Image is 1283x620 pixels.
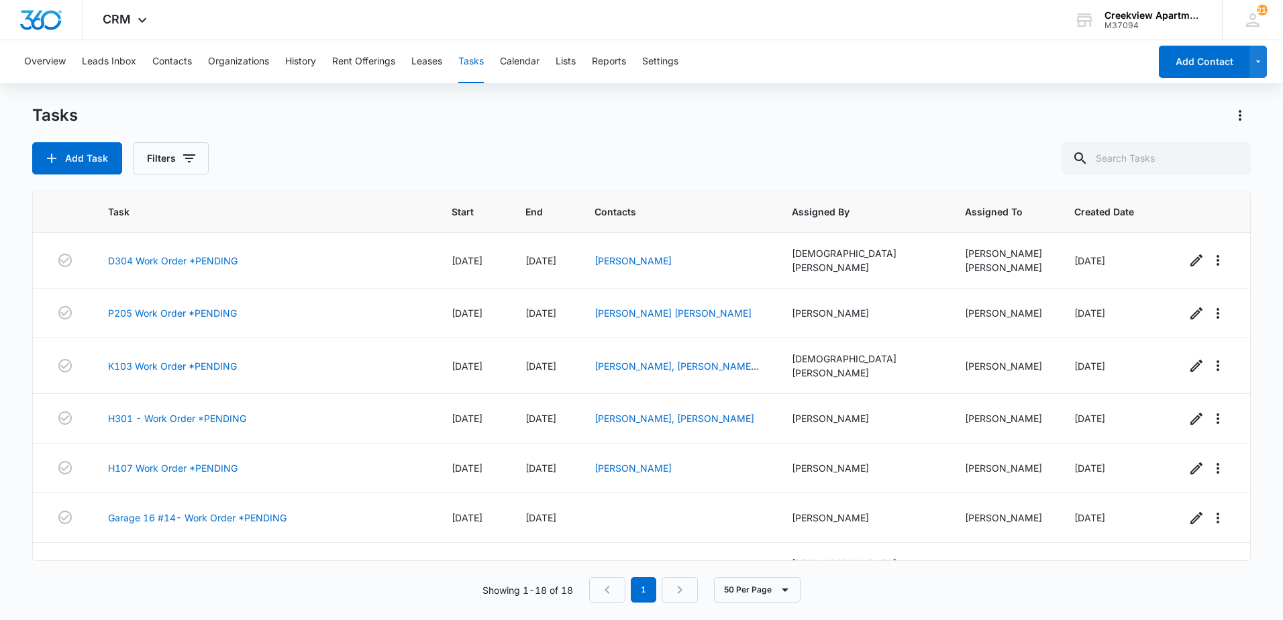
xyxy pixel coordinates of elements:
[965,306,1042,320] div: [PERSON_NAME]
[525,360,556,372] span: [DATE]
[1074,360,1105,372] span: [DATE]
[208,40,269,83] button: Organizations
[965,461,1042,475] div: [PERSON_NAME]
[285,40,316,83] button: History
[1257,5,1268,15] div: notifications count
[556,40,576,83] button: Lists
[452,307,482,319] span: [DATE]
[631,577,656,603] em: 1
[103,12,131,26] span: CRM
[1074,205,1134,219] span: Created Date
[108,461,238,475] a: H107 Work Order *PENDING
[108,254,238,268] a: D304 Work Order *PENDING
[452,413,482,424] span: [DATE]
[1062,142,1251,174] input: Search Tasks
[525,255,556,266] span: [DATE]
[152,40,192,83] button: Contacts
[82,40,136,83] button: Leads Inbox
[332,40,395,83] button: Rent Offerings
[32,105,78,125] h1: Tasks
[108,205,400,219] span: Task
[108,359,237,373] a: K103 Work Order *PENDING
[452,360,482,372] span: [DATE]
[965,205,1023,219] span: Assigned To
[595,462,672,474] a: [PERSON_NAME]
[595,413,754,424] a: [PERSON_NAME], [PERSON_NAME]
[452,255,482,266] span: [DATE]
[525,307,556,319] span: [DATE]
[965,359,1042,373] div: [PERSON_NAME]
[1074,307,1105,319] span: [DATE]
[500,40,540,83] button: Calendar
[792,511,933,525] div: [PERSON_NAME]
[792,246,933,274] div: [DEMOGRAPHIC_DATA][PERSON_NAME]
[965,411,1042,425] div: [PERSON_NAME]
[595,255,672,266] a: [PERSON_NAME]
[452,205,474,219] span: Start
[592,40,626,83] button: Reports
[965,511,1042,525] div: [PERSON_NAME]
[1074,512,1105,523] span: [DATE]
[792,461,933,475] div: [PERSON_NAME]
[411,40,442,83] button: Leases
[525,512,556,523] span: [DATE]
[525,462,556,474] span: [DATE]
[525,205,543,219] span: End
[792,205,913,219] span: Assigned By
[133,142,209,174] button: Filters
[595,360,759,386] a: [PERSON_NAME], [PERSON_NAME] [PERSON_NAME]
[1074,413,1105,424] span: [DATE]
[965,246,1042,260] div: [PERSON_NAME]
[1229,105,1251,126] button: Actions
[792,411,933,425] div: [PERSON_NAME]
[525,413,556,424] span: [DATE]
[1159,46,1249,78] button: Add Contact
[792,352,933,380] div: [DEMOGRAPHIC_DATA][PERSON_NAME]
[452,462,482,474] span: [DATE]
[965,260,1042,274] div: [PERSON_NAME]
[1105,21,1202,30] div: account id
[108,306,237,320] a: P205 Work Order *PENDING
[108,411,246,425] a: H301 - Work Order *PENDING
[1074,255,1105,266] span: [DATE]
[482,583,573,597] p: Showing 1-18 of 18
[714,577,801,603] button: 50 Per Page
[32,142,122,174] button: Add Task
[642,40,678,83] button: Settings
[452,512,482,523] span: [DATE]
[792,556,933,584] div: [DEMOGRAPHIC_DATA][PERSON_NAME]
[589,577,698,603] nav: Pagination
[1105,10,1202,21] div: account name
[108,511,287,525] a: Garage 16 #14- Work Order *PENDING
[792,306,933,320] div: [PERSON_NAME]
[24,40,66,83] button: Overview
[458,40,484,83] button: Tasks
[595,205,740,219] span: Contacts
[1074,462,1105,474] span: [DATE]
[1257,5,1268,15] span: 213
[595,307,752,319] a: [PERSON_NAME] [PERSON_NAME]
